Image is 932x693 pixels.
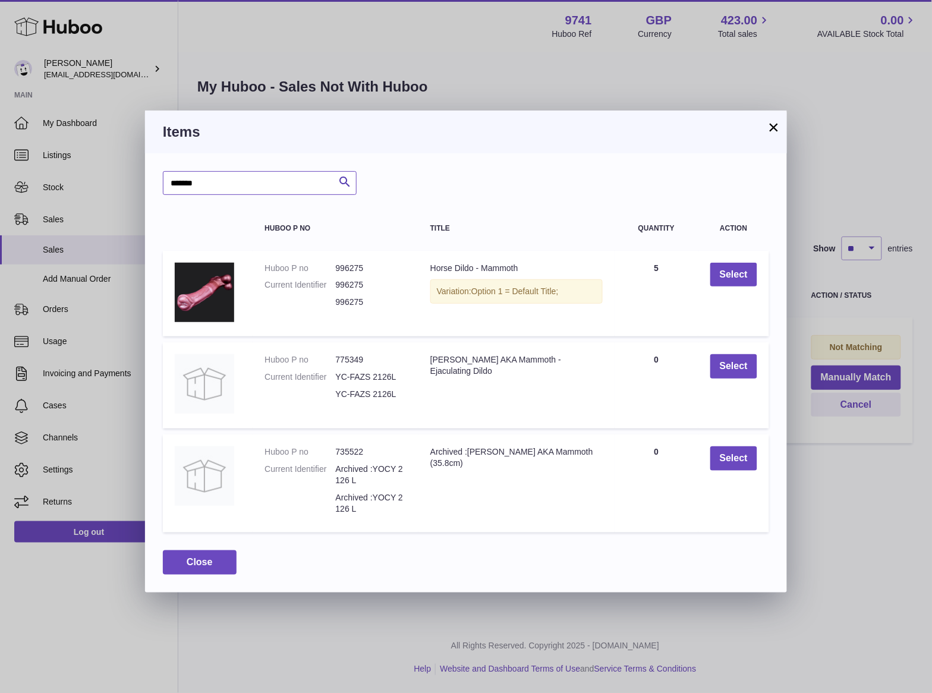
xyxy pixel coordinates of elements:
[615,251,698,337] td: 5
[336,354,407,366] dd: 775349
[430,263,603,274] div: Horse Dildo - Mammoth
[336,492,407,515] dd: Archived :YOCY 2126 L
[265,279,335,291] dt: Current Identifier
[175,263,234,322] img: Horse Dildo - Mammoth
[336,389,407,400] dd: YC-FAZS 2126L
[336,464,407,486] dd: Archived :YOCY 2126 L
[175,446,234,506] img: Archived :Sampson AKA Mammoth (35.8cm)
[767,120,781,134] button: ×
[710,263,757,287] button: Select
[265,371,335,383] dt: Current Identifier
[615,434,698,532] td: 0
[336,446,407,458] dd: 735522
[336,371,407,383] dd: YC-FAZS 2126L
[265,263,335,274] dt: Huboo P no
[471,286,559,296] span: Option 1 = Default Title;
[336,279,407,291] dd: 996275
[418,213,615,244] th: Title
[163,550,237,575] button: Close
[615,342,698,429] td: 0
[430,446,603,469] div: Archived :[PERSON_NAME] AKA Mammoth (35.8cm)
[336,263,407,274] dd: 996275
[698,213,769,244] th: Action
[265,446,335,458] dt: Huboo P no
[615,213,698,244] th: Quantity
[430,279,603,304] div: Variation:
[253,213,418,244] th: Huboo P no
[265,354,335,366] dt: Huboo P no
[430,354,603,377] div: [PERSON_NAME] AKA Mammoth - Ejaculating Dildo
[175,354,234,414] img: Sampson AKA Mammoth - Ejaculating Dildo
[710,354,757,379] button: Select
[187,557,213,567] span: Close
[710,446,757,471] button: Select
[163,122,769,141] h3: Items
[336,297,407,308] dd: 996275
[265,464,335,486] dt: Current Identifier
